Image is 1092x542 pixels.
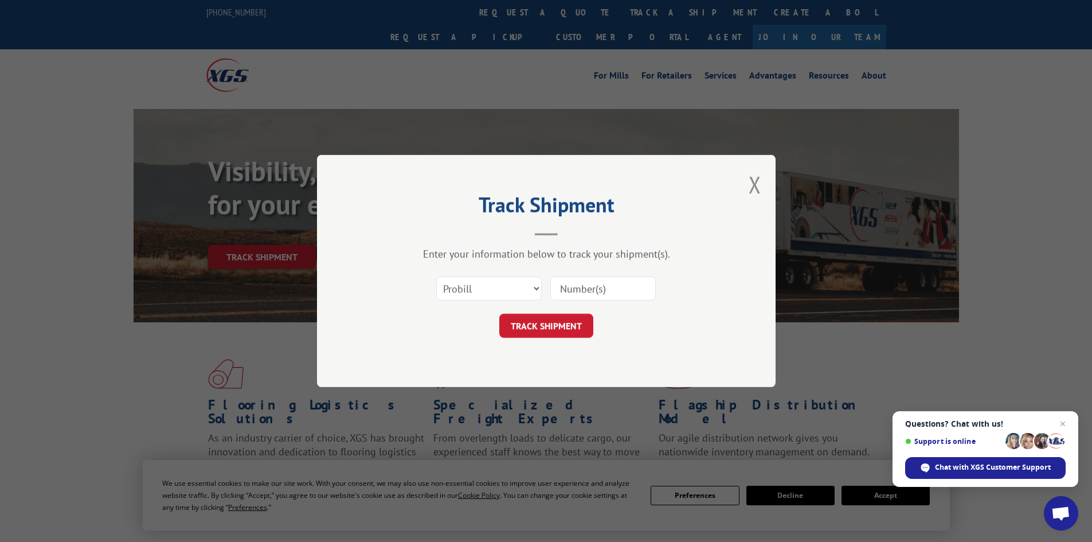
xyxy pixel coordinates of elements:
[935,462,1051,473] span: Chat with XGS Customer Support
[905,437,1001,446] span: Support is online
[374,247,718,260] div: Enter your information below to track your shipment(s).
[1044,496,1078,531] div: Open chat
[905,419,1066,428] span: Questions? Chat with us!
[550,276,656,301] input: Number(s)
[1056,417,1070,431] span: Close chat
[374,197,718,219] h2: Track Shipment
[749,169,761,200] button: Close modal
[905,457,1066,479] div: Chat with XGS Customer Support
[499,314,593,338] button: TRACK SHIPMENT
